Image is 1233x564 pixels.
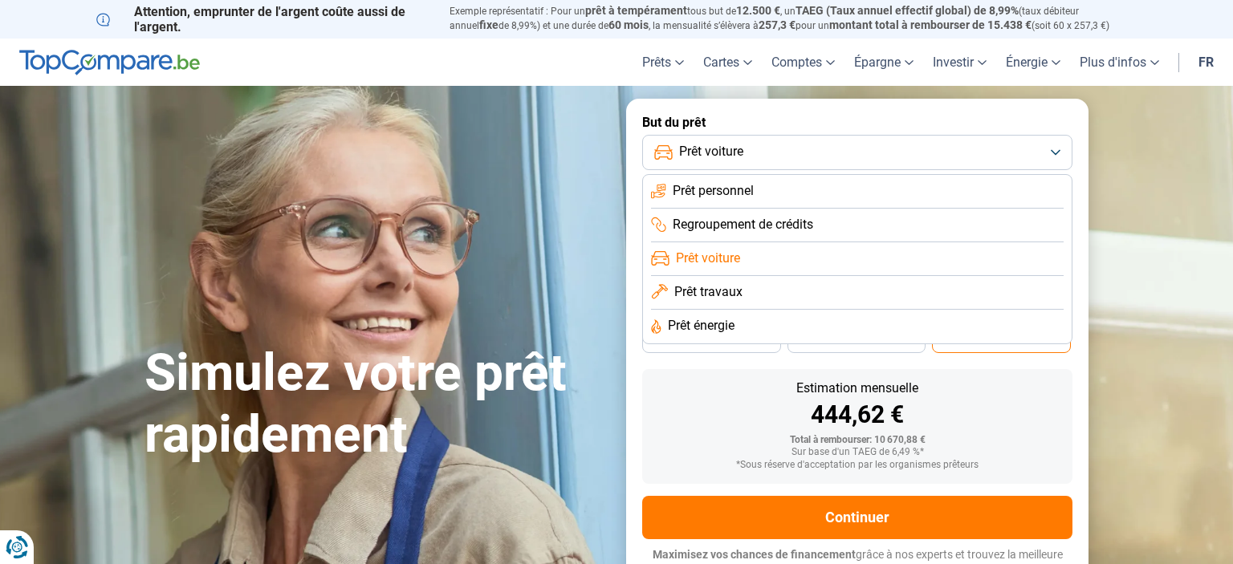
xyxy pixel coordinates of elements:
button: Prêt voiture [642,135,1072,170]
p: Exemple représentatif : Pour un tous but de , un (taux débiteur annuel de 8,99%) et une durée de ... [450,4,1137,33]
span: Prêt personnel [673,182,754,200]
a: Plus d'infos [1070,39,1169,86]
label: But du prêt [642,115,1072,130]
span: Maximisez vos chances de financement [653,548,856,561]
a: fr [1189,39,1223,86]
h1: Simulez votre prêt rapidement [144,343,607,466]
span: 36 mois [694,336,729,346]
span: Regroupement de crédits [673,216,813,233]
img: TopCompare [19,50,200,75]
button: Continuer [642,496,1072,539]
span: 257,3 € [759,18,796,31]
span: 30 mois [839,336,874,346]
span: fixe [479,18,498,31]
span: montant total à rembourser de 15.438 € [829,18,1032,31]
span: 24 mois [984,336,1019,346]
div: 444,62 € [655,403,1060,427]
span: Prêt énergie [668,317,735,335]
div: Total à rembourser: 10 670,88 € [655,435,1060,446]
span: 60 mois [608,18,649,31]
a: Investir [923,39,996,86]
p: Attention, emprunter de l'argent coûte aussi de l'argent. [96,4,430,34]
a: Comptes [762,39,844,86]
span: Prêt voiture [676,250,740,267]
span: Prêt travaux [674,283,743,301]
span: prêt à tempérament [585,4,687,17]
span: 12.500 € [736,4,780,17]
a: Prêts [633,39,694,86]
span: TAEG (Taux annuel effectif global) de 8,99% [796,4,1019,17]
a: Cartes [694,39,762,86]
a: Énergie [996,39,1070,86]
span: Prêt voiture [679,143,743,160]
div: Estimation mensuelle [655,382,1060,395]
a: Épargne [844,39,923,86]
div: *Sous réserve d'acceptation par les organismes prêteurs [655,460,1060,471]
div: Sur base d'un TAEG de 6,49 %* [655,447,1060,458]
